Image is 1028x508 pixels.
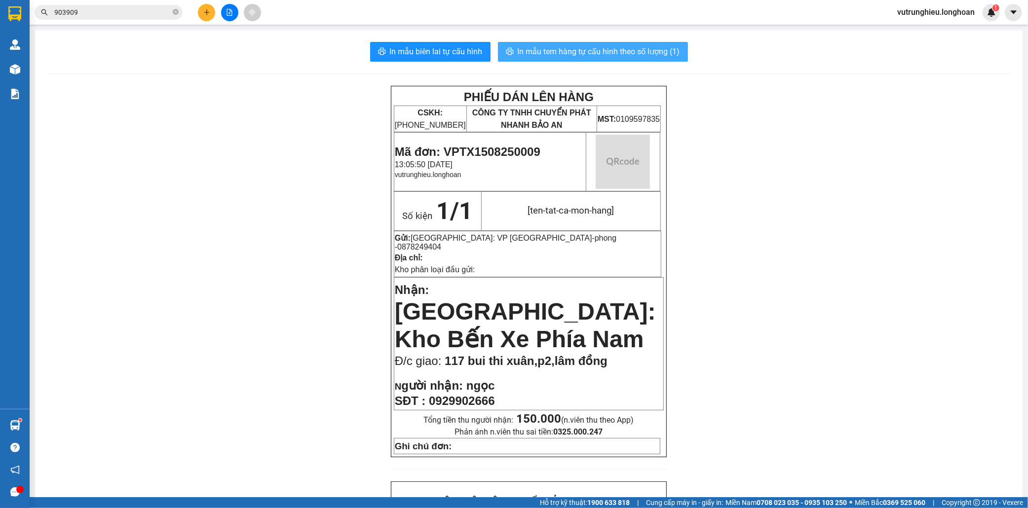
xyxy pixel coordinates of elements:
span: CSKH: [19,38,234,76]
span: Số kiện [402,211,432,221]
span: phong - [395,234,617,251]
sup: 1 [992,4,999,11]
span: Tổng tiền thu người nhận: [423,415,634,425]
img: solution-icon [10,89,20,99]
button: aim [244,4,261,21]
span: message [10,487,20,497]
span: In mẫu biên lai tự cấu hình [390,45,483,58]
img: qr-code [596,135,650,189]
span: Phản ánh n.viên thu sai tiền: [455,427,603,436]
strong: SĐT : [395,394,426,407]
span: CÔNG TY TNHH CHUYỂN PHÁT NHANH BẢO AN [472,109,591,129]
input: Tìm tên, số ĐT hoặc mã đơn [54,7,171,18]
strong: 150.000 [516,412,561,426]
strong: PHIẾU DÁN LÊN HÀNG [464,90,594,104]
strong: 1900 633 818 [587,499,630,507]
span: Miền Bắc [855,497,925,508]
span: question-circle [10,443,20,452]
strong: MST: [598,115,616,123]
strong: Gửi: [395,234,411,242]
span: caret-down [1009,8,1018,17]
span: Hỗ trợ kỹ thuật: [540,497,630,508]
span: gười nhận: [401,379,463,392]
span: 1 [994,4,997,11]
strong: Ghi chú đơn: [395,441,452,451]
strong: 0369 525 060 [883,499,925,507]
span: | [637,497,639,508]
span: Miền Nam [725,497,847,508]
span: In mẫu tem hàng tự cấu hình theo số lượng (1) [518,45,680,58]
span: ⚪️ [849,501,852,505]
strong: BIÊN NHẬN VẬN CHUYỂN BẢO AN EXPRESS [436,496,622,507]
span: Cung cấp máy in - giấy in: [646,497,723,508]
span: - [395,234,617,251]
span: Kho phân loại đầu gửi: [395,265,475,274]
button: printerIn mẫu biên lai tự cấu hình [370,42,491,62]
strong: CSKH: [418,109,443,117]
span: vutrunghieu.longhoan [395,171,461,179]
span: 0109597835 [598,115,660,123]
img: logo-vxr [8,6,21,21]
button: caret-down [1005,4,1022,21]
span: (n.viên thu theo App) [516,415,634,425]
span: Đ/c giao: [395,354,445,367]
strong: (Công Ty TNHH Chuyển Phát Nhanh Bảo An - MST: 0109597835) [30,28,221,35]
strong: 0708 023 035 - 0935 103 250 [757,499,847,507]
span: close-circle [173,8,179,17]
span: printer [378,47,386,57]
span: search [41,9,48,16]
span: 13:05:50 [DATE] [395,160,453,169]
span: file-add [226,9,233,16]
span: close-circle [173,9,179,15]
span: vutrunghieu.longhoan [889,6,983,18]
span: [PHONE_NUMBER] [395,109,466,129]
span: notification [10,465,20,474]
span: printer [506,47,514,57]
sup: 1 [19,419,22,422]
span: [GEOGRAPHIC_DATA]: Kho Bến Xe Phía Nam [395,298,656,352]
span: [PHONE_NUMBER] (7h - 21h) [65,38,234,76]
span: 1/1 [436,197,473,225]
span: [ten-tat-ca-mon-hang] [528,205,614,216]
strong: Địa chỉ: [395,254,423,262]
img: icon-new-feature [987,8,996,17]
span: copyright [973,499,980,506]
img: warehouse-icon [10,64,20,74]
span: | [933,497,934,508]
strong: N [395,381,463,392]
span: Mã đơn: VPTX1508250009 [395,145,540,158]
span: Nhận: [395,283,429,296]
button: printerIn mẫu tem hàng tự cấu hình theo số lượng (1) [498,42,688,62]
span: 0929902666 [429,394,495,407]
span: 0878249404 [397,243,441,251]
span: plus [203,9,210,16]
span: aim [249,9,256,16]
span: 117 bui thi xuân,p2,lâm đồng [445,354,608,367]
strong: BIÊN NHẬN VẬN CHUYỂN BẢO AN EXPRESS [33,14,219,25]
button: file-add [221,4,238,21]
strong: 0325.000.247 [553,427,603,436]
button: plus [198,4,215,21]
img: warehouse-icon [10,420,20,431]
img: warehouse-icon [10,39,20,50]
span: ngọc [466,379,495,392]
span: [GEOGRAPHIC_DATA]: VP [GEOGRAPHIC_DATA] [411,234,592,242]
